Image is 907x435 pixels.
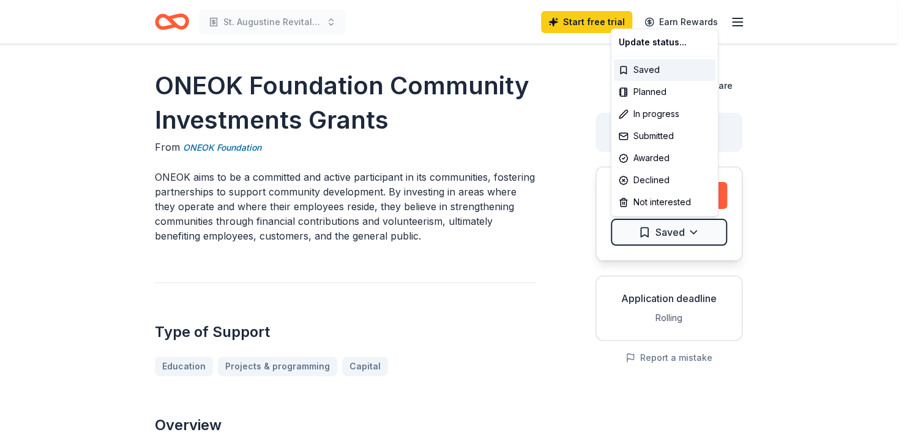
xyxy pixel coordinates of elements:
[614,31,715,53] div: Update status...
[614,169,715,191] div: Declined
[223,15,321,29] span: St. Augustine Revitalization Project
[614,125,715,147] div: Submitted
[614,59,715,81] div: Saved
[614,147,715,169] div: Awarded
[614,103,715,125] div: In progress
[614,81,715,103] div: Planned
[614,191,715,213] div: Not interested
